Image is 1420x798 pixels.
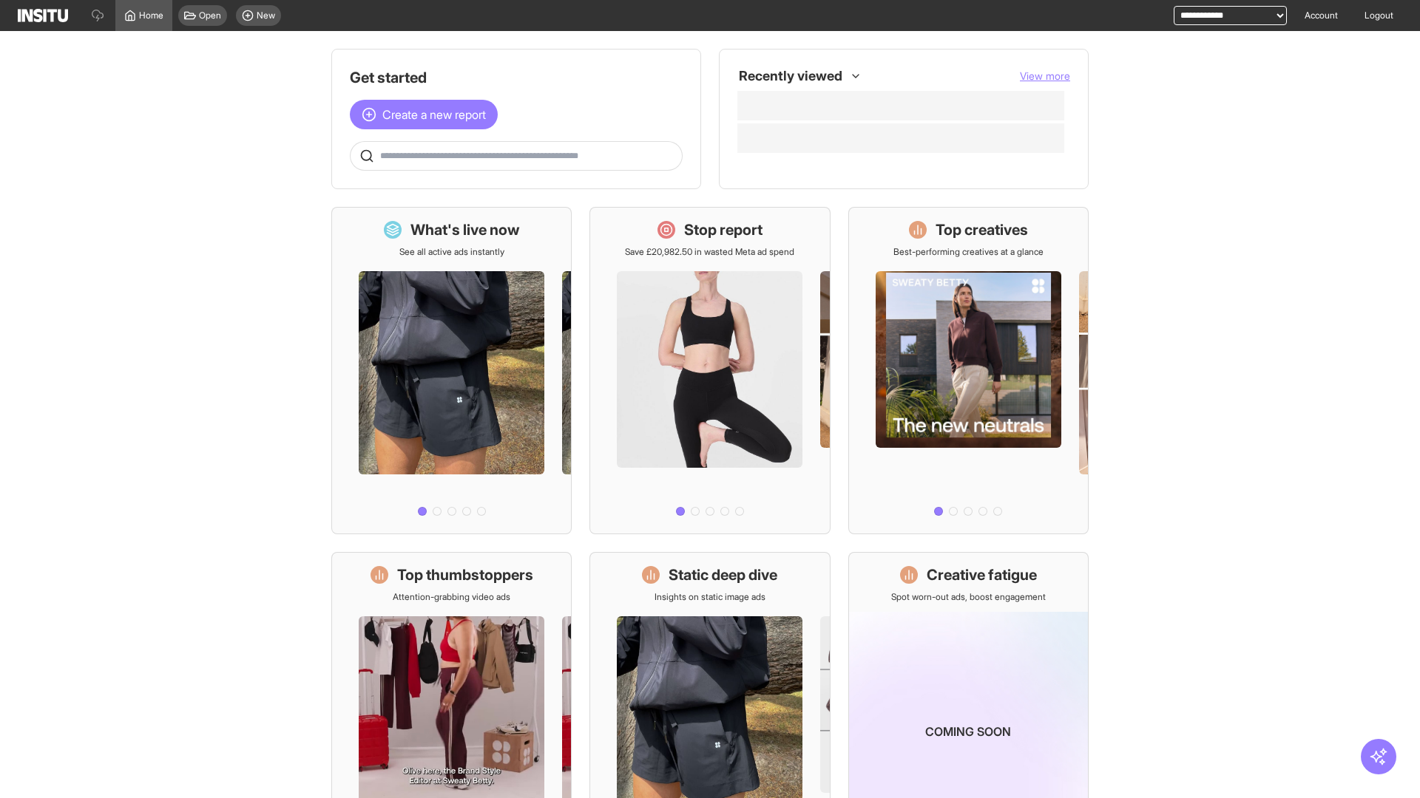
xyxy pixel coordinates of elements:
span: View more [1020,69,1070,82]
button: View more [1020,69,1070,83]
a: What's live nowSee all active ads instantly [331,207,572,534]
a: Stop reportSave £20,982.50 in wasted Meta ad spend [589,207,830,534]
span: Home [139,10,163,21]
p: See all active ads instantly [399,246,504,258]
span: New [257,10,275,21]
img: Logo [18,9,68,22]
p: Attention-grabbing video ads [393,591,510,603]
h1: Top creatives [936,219,1028,240]
p: Save £20,982.50 in wasted Meta ad spend [625,246,794,258]
h1: Stop report [684,219,763,240]
span: Create a new report [382,106,486,123]
h1: What's live now [410,219,520,240]
span: Open [199,10,221,21]
p: Insights on static image ads [655,591,765,603]
p: Best-performing creatives at a glance [893,246,1044,258]
h1: Get started [350,67,683,88]
h1: Top thumbstoppers [397,565,533,585]
a: Top creativesBest-performing creatives at a glance [848,207,1089,534]
button: Create a new report [350,100,498,129]
h1: Static deep dive [669,565,777,585]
